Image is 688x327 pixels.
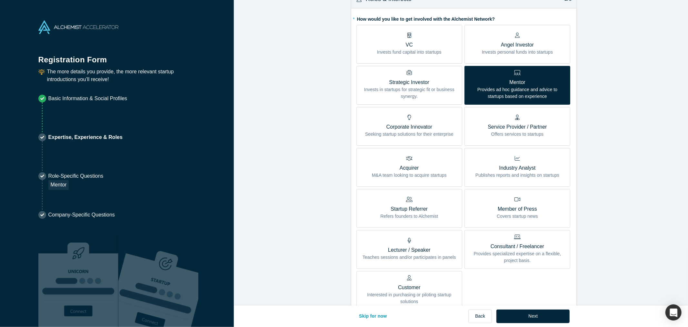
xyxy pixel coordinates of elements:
p: Member of Press [497,205,538,213]
p: Provides ad hoc guidance and advice to startups based on experience [469,86,565,100]
p: Service Provider / Partner [488,123,547,131]
p: VC [377,41,442,49]
p: Mentor [469,79,565,86]
p: Consultant / Freelancer [469,243,565,250]
p: Expertise, Experience & Roles [48,133,123,141]
p: Role-Specific Questions [48,172,104,180]
p: Corporate Innovator [365,123,454,131]
p: Basic Information & Social Profiles [48,95,127,102]
div: Mentor [48,180,69,190]
p: Startup Referrer [380,205,438,213]
p: Covers startup news [497,213,538,220]
p: Seeking startup solutions for their enterprise [365,131,454,138]
h1: Registration Form [38,47,196,66]
p: Invests in startups for strategic fit or business synergy. [361,86,457,100]
button: Back [468,310,492,323]
label: How would you like to get involved with the Alchemist Network? [356,14,571,23]
p: Invests fund capital into startups [377,49,442,56]
p: Provides specialized expertise on a flexible, project basis. [469,250,565,264]
p: Acquirer [372,164,447,172]
button: Next [496,310,570,323]
img: Robust Technologies [38,232,118,327]
p: Teaches sessions and/or participates in panels [363,254,456,261]
p: Industry Analyst [475,164,559,172]
p: Lecturer / Speaker [363,246,456,254]
p: Strategic Investor [361,79,457,86]
p: Company-Specific Questions [48,211,115,219]
img: Prism AI [118,232,198,327]
p: Offers services to startups [488,131,547,138]
p: M&A team looking to acquire startups [372,172,447,179]
p: Customer [361,284,457,291]
p: Refers founders to Alchemist [380,213,438,220]
p: Interested in purchasing or piloting startup solutions [361,291,457,305]
p: The more details you provide, the more relevant startup introductions you’ll receive! [47,68,196,83]
img: Alchemist Accelerator Logo [38,20,118,34]
button: Skip for now [352,310,394,323]
p: Publishes reports and insights on startups [475,172,559,179]
p: Invests personal funds into startups [482,49,553,56]
p: Angel Investor [482,41,553,49]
